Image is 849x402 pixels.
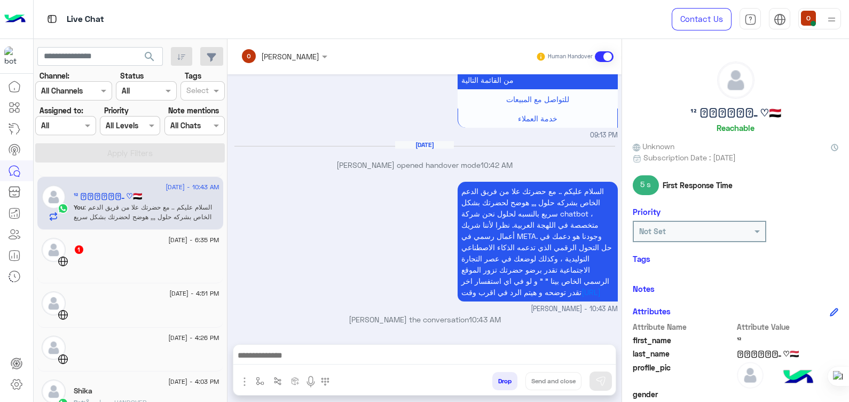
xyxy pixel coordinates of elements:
[45,12,59,26] img: tab
[531,304,618,314] span: [PERSON_NAME] - 10:43 AM
[801,11,816,26] img: userImage
[633,207,661,217] h6: Priority
[287,372,304,390] button: create order
[42,291,66,315] img: defaultAdmin.png
[168,333,219,343] span: [DATE] - 4:26 PM
[595,376,606,386] img: send message
[104,105,129,116] label: Priority
[40,70,69,81] label: Channel:
[232,314,618,325] p: [PERSON_NAME] the conversation
[185,70,201,81] label: Tags
[137,47,163,70] button: search
[590,130,618,141] span: 09:13 PM
[256,377,264,385] img: select flow
[780,359,817,397] img: hulul-logo.png
[633,175,659,195] span: 5 s
[291,377,300,385] img: create order
[74,203,84,211] span: You
[737,362,764,389] img: defaultAdmin.png
[737,348,839,359] span: ⋆⃝𝑵𝑨𝑺𝑹ـ ♡🇾🇪
[492,372,517,390] button: Drop
[672,8,732,30] a: Contact Us
[633,335,735,346] span: first_name
[273,377,282,385] img: Trigger scenario
[40,105,83,116] label: Assigned to:
[663,180,733,191] span: First Response Time
[238,375,251,388] img: send attachment
[461,187,612,297] span: السلام عليكم .. مع حضرتك علا من فريق الدعم الخاص بشركه حلول ,,, هوضح لحضرتك بشكل سريع بالنسبه لحل...
[67,12,104,27] p: Live Chat
[518,114,557,123] span: خدمة العملاء
[251,372,269,390] button: select flow
[42,336,66,360] img: defaultAdmin.png
[633,348,735,359] span: last_name
[581,288,601,297] a: [URL]
[42,185,66,209] img: defaultAdmin.png
[481,160,513,169] span: 10:42 AM
[395,141,454,149] h6: [DATE]
[74,203,217,288] span: السلام عليكم .. مع حضرتك علا من فريق الدعم الخاص بشركه حلول ,,, هوضح لحضرتك بشكل سريع بالنسبه لحل...
[633,306,671,316] h6: Attributes
[744,13,757,26] img: tab
[168,105,219,116] label: Note mentions
[633,362,735,386] span: profile_pic
[232,159,618,171] p: [PERSON_NAME] opened handover mode
[737,335,839,346] span: ¹²
[4,8,26,30] img: Logo
[825,13,838,26] img: profile
[75,245,83,254] span: 1
[4,47,23,66] img: 114004088273201
[458,59,618,89] p: 15/9/2025, 9:13 PM
[74,192,142,201] h5: ¹² ⋆⃝𝑵𝑨𝑺𝑹ـ ♡🇾🇪
[469,315,501,324] span: 10:43 AM
[58,354,68,365] img: WebChat
[185,84,209,98] div: Select
[774,13,786,26] img: tab
[169,289,219,298] span: [DATE] - 4:51 PM
[717,123,754,133] h6: Reachable
[120,70,144,81] label: Status
[58,310,68,320] img: WebChat
[166,182,219,192] span: [DATE] - 10:43 AM
[633,254,838,264] h6: Tags
[58,203,68,214] img: WhatsApp
[633,321,735,333] span: Attribute Name
[269,372,287,390] button: Trigger scenario
[58,256,68,267] img: WebChat
[633,284,655,293] h6: Notes
[506,95,569,104] span: للتواصل مع المبيعات
[168,235,219,245] span: [DATE] - 6:35 PM
[737,389,839,400] span: null
[74,386,92,396] h5: Shika
[143,50,156,63] span: search
[690,107,781,119] h5: ¹² ⋆⃝𝑵𝑨𝑺𝑹ـ ♡🇾🇪
[740,8,761,30] a: tab
[548,52,593,61] small: Human Handover
[304,375,317,388] img: send voice note
[525,372,581,390] button: Send and close
[42,238,66,262] img: defaultAdmin.png
[718,62,754,98] img: defaultAdmin.png
[168,377,219,386] span: [DATE] - 4:03 PM
[633,389,735,400] span: gender
[737,321,839,333] span: Attribute Value
[35,143,225,163] button: Apply Filters
[633,141,674,152] span: Unknown
[458,182,618,301] p: 16/9/2025, 10:43 AM
[643,152,736,163] span: Subscription Date : [DATE]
